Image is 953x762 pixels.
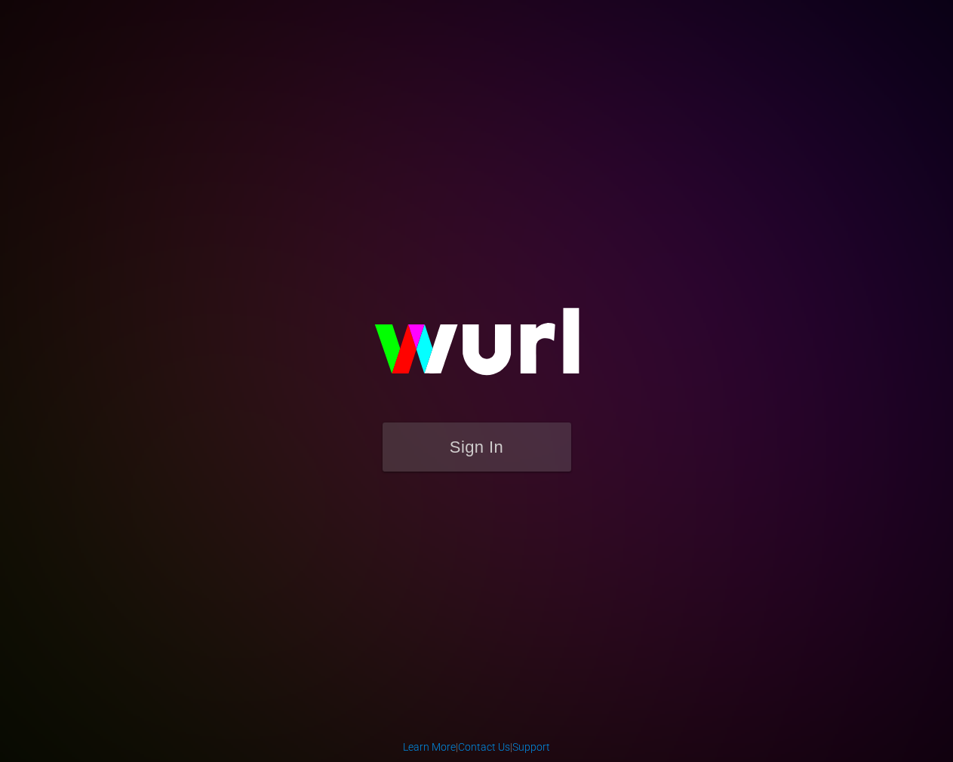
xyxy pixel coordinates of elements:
[403,739,550,754] div: | |
[403,741,456,753] a: Learn More
[458,741,510,753] a: Contact Us
[383,422,571,472] button: Sign In
[512,741,550,753] a: Support
[326,275,628,422] img: wurl-logo-on-black-223613ac3d8ba8fe6dc639794a292ebdb59501304c7dfd60c99c58986ef67473.svg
